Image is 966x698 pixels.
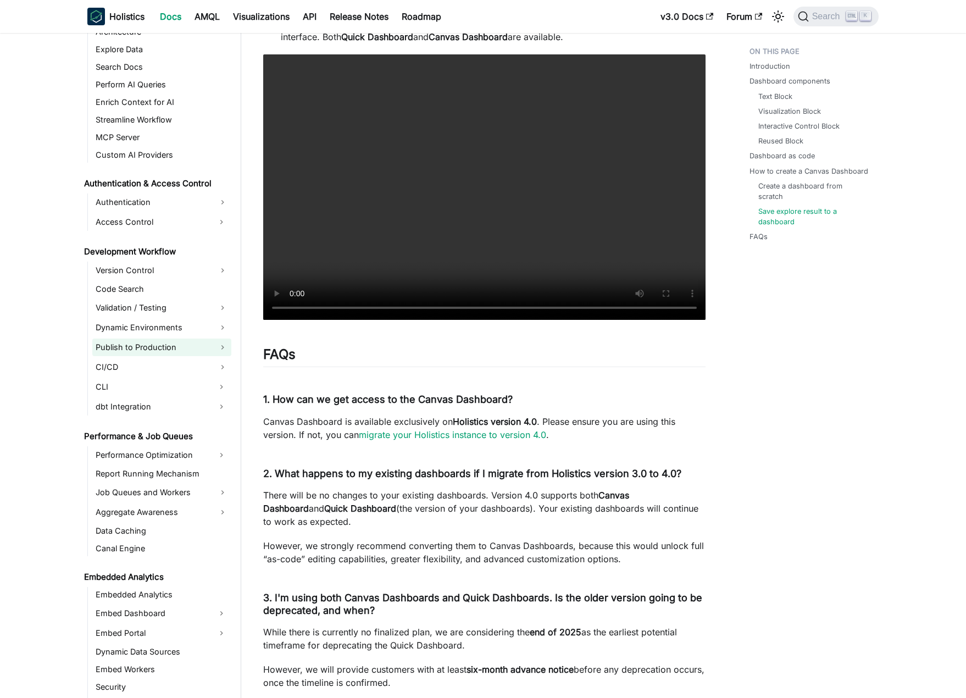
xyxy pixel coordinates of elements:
[750,76,830,86] a: Dashboard components
[720,8,769,25] a: Forum
[263,663,706,689] p: However, we will provide customers with at least before any deprecation occurs, once the timeline...
[263,592,706,617] h4: 3. I'm using both Canvas Dashboards and Quick Dashboards. Is the older version going to be deprec...
[81,569,231,585] a: Embedded Analytics
[226,8,296,25] a: Visualizations
[92,147,231,163] a: Custom AI Providers
[758,106,821,117] a: Visualization Block
[92,281,231,297] a: Code Search
[263,539,706,566] p: However, we strongly recommend converting them to Canvas Dashboards, because this would unlock fu...
[92,541,231,556] a: Canal Engine
[81,176,231,191] a: Authentication & Access Control
[92,378,212,396] a: CLI
[92,466,231,481] a: Report Running Mechanism
[359,429,546,440] a: migrate your Holistics instance to version 4.0
[92,446,212,464] a: Performance Optimization
[263,346,706,367] h2: FAQs
[212,378,231,396] button: Expand sidebar category 'CLI'
[530,627,581,638] strong: end of 2025
[263,468,706,480] h4: 2. What happens to my existing dashboards if I migrate from Holistics version 3.0 to 4.0?
[212,213,231,231] button: Expand sidebar category 'Access Control'
[860,11,871,21] kbd: K
[92,503,231,521] a: Aggregate Awareness
[212,624,231,642] button: Expand sidebar category 'Embed Portal'
[758,91,792,102] a: Text Block
[81,244,231,259] a: Development Workflow
[92,262,231,279] a: Version Control
[92,587,231,602] a: Embedded Analytics
[654,8,720,25] a: v3.0 Docs
[92,193,231,211] a: Authentication
[263,415,706,441] p: Canvas Dashboard is available exclusively on . Please ensure you are using this version. If not, ...
[92,679,231,695] a: Security
[429,31,508,42] strong: Canvas Dashboard
[92,299,231,317] a: Validation / Testing
[750,231,768,242] a: FAQs
[92,319,231,336] a: Dynamic Environments
[92,77,231,92] a: Perform AI Queries
[87,8,145,25] a: HolisticsHolistics
[324,503,396,514] strong: Quick Dashboard
[109,10,145,23] b: Holistics
[92,213,212,231] a: Access Control
[758,136,803,146] a: Reused Block
[212,446,231,464] button: Expand sidebar category 'Performance Optimization'
[92,662,231,677] a: Embed Workers
[92,339,231,356] a: Publish to Production
[76,33,241,698] nav: Docs sidebar
[296,8,323,25] a: API
[758,121,840,131] a: Interactive Control Block
[341,31,413,42] strong: Quick Dashboard
[769,8,787,25] button: Switch between dark and light mode (currently light mode)
[750,61,790,71] a: Introduction
[750,151,815,161] a: Dashboard as code
[92,398,212,416] a: dbt Integration
[92,42,231,57] a: Explore Data
[758,206,868,227] a: Save explore result to a dashboard
[263,489,706,528] p: There will be no changes to your existing dashboards. Version 4.0 supports both and (the version ...
[750,166,868,176] a: How to create a Canvas Dashboard
[92,523,231,539] a: Data Caching
[467,664,574,675] strong: six-month advance notice
[92,644,231,660] a: Dynamic Data Sources
[212,398,231,416] button: Expand sidebar category 'dbt Integration'
[92,59,231,75] a: Search Docs
[92,112,231,128] a: Streamline Workflow
[758,181,868,202] a: Create a dashboard from scratch
[212,605,231,622] button: Expand sidebar category 'Embed Dashboard'
[92,95,231,110] a: Enrich Context for AI
[793,7,879,26] button: Search (Ctrl+K)
[92,358,231,376] a: CI/CD
[263,394,706,406] h4: 1. How can we get access to the Canvas Dashboard?
[453,416,537,427] strong: Holistics version 4.0
[92,484,231,501] a: Job Queues and Workers
[263,625,706,652] p: While there is currently no finalized plan, we are considering the as the earliest potential time...
[188,8,226,25] a: AMQL
[153,8,188,25] a: Docs
[809,12,847,21] span: Search
[395,8,448,25] a: Roadmap
[263,54,706,320] video: Your browser does not support embedding video, but you can .
[323,8,395,25] a: Release Notes
[92,130,231,145] a: MCP Server
[92,624,212,642] a: Embed Portal
[81,429,231,444] a: Performance & Job Queues
[87,8,105,25] img: Holistics
[92,605,212,622] a: Embed Dashboard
